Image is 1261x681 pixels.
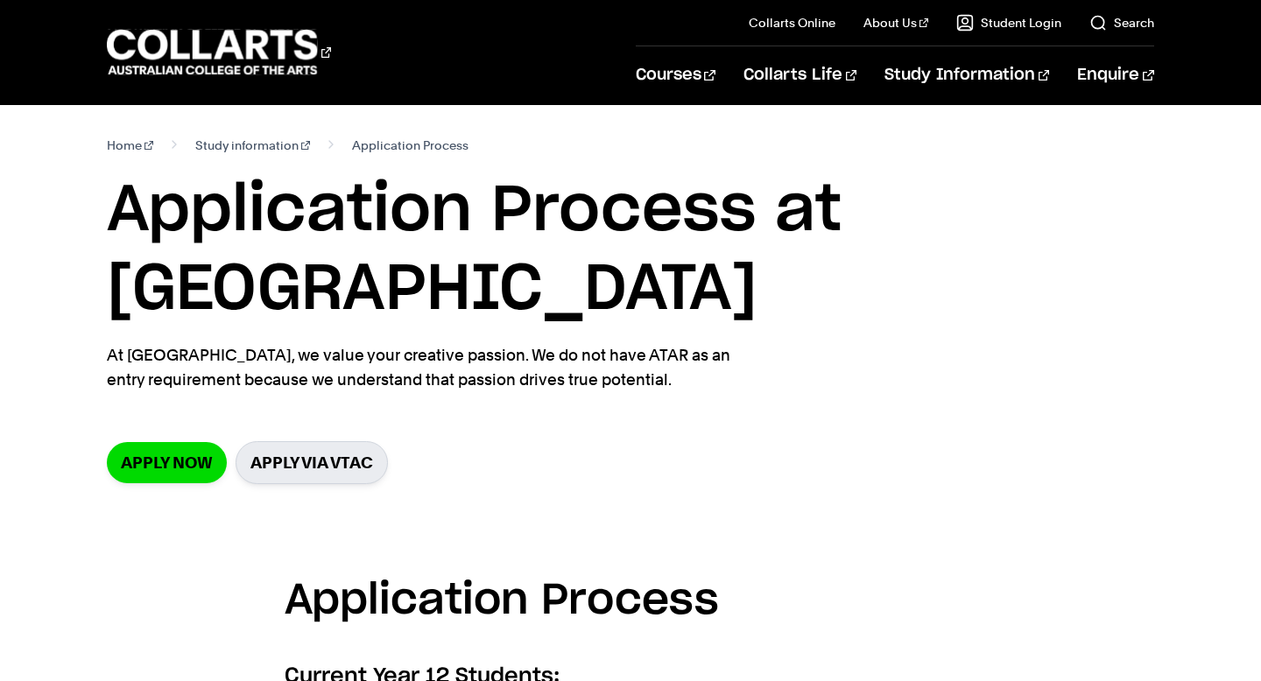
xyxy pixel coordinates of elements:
a: Collarts Online [749,14,835,32]
a: Enquire [1077,46,1153,104]
p: At [GEOGRAPHIC_DATA], we value your creative passion. We do not have ATAR as an entry requirement... [107,343,746,392]
div: Go to homepage [107,27,331,77]
a: Search [1089,14,1154,32]
h3: Application Process [285,568,976,635]
a: Home [107,133,153,158]
a: Study information [195,133,310,158]
a: Collarts Life [743,46,856,104]
a: About Us [863,14,928,32]
a: Student Login [956,14,1061,32]
a: Apply via VTAC [236,441,388,484]
a: Apply now [107,442,227,483]
h1: Application Process at [GEOGRAPHIC_DATA] [107,172,1153,329]
a: Courses [636,46,715,104]
span: Application Process [352,133,468,158]
a: Study Information [884,46,1049,104]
